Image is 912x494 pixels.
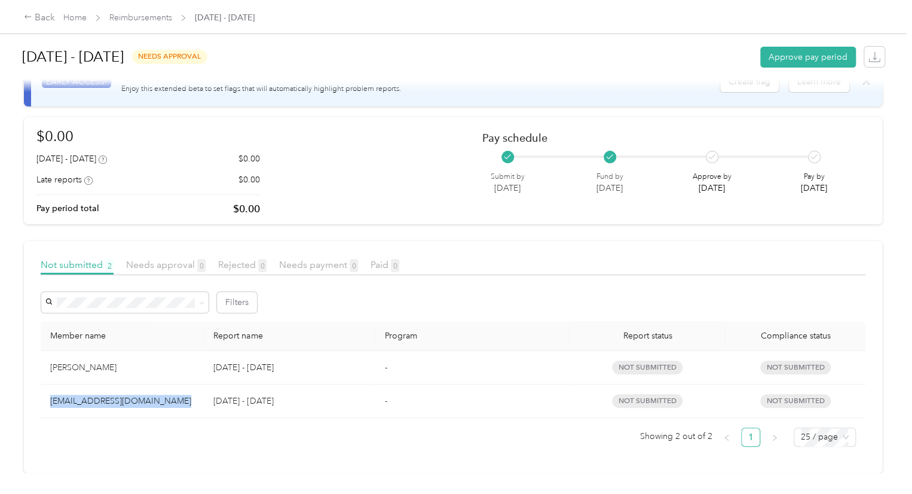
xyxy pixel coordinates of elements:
span: Compliance status [735,331,856,341]
a: Reimbursements [109,13,172,23]
p: Pay by [801,172,827,182]
span: Not submitted [760,394,831,408]
p: [DATE] [801,182,827,194]
th: Program [375,321,570,351]
h1: $0.00 [36,126,260,147]
p: [DATE] [491,182,525,194]
div: [PERSON_NAME] [50,361,194,374]
span: 0 [391,259,399,272]
p: $0.00 [238,153,260,165]
div: Member name [50,331,194,341]
p: $0.00 [233,202,260,216]
p: [DATE] - [DATE] [213,361,365,374]
span: needs approval [132,50,207,63]
p: $0.00 [238,173,260,186]
span: left [723,434,730,441]
span: 2 [105,259,114,272]
p: [DATE] - [DATE] [213,395,365,408]
li: Previous Page [717,428,736,447]
span: 25 / page [801,428,849,446]
span: Report status [579,331,715,341]
button: right [765,428,784,447]
iframe: Everlance-gr Chat Button Frame [845,427,912,494]
div: Page Size [794,428,856,447]
span: 0 [197,259,206,272]
span: Not submitted [41,259,114,270]
p: [DATE] [596,182,623,194]
div: [DATE] - [DATE] [36,153,107,165]
div: Back [24,11,55,25]
a: Home [63,13,87,23]
div: [EMAIL_ADDRESS][DOMAIN_NAME] [50,395,194,408]
p: [DATE] [693,182,732,194]
span: 0 [258,259,267,272]
span: Needs approval [126,259,206,270]
p: Fund by [596,172,623,182]
button: left [717,428,736,447]
span: Needs payment [279,259,358,270]
div: Late reports [36,173,93,186]
h1: [DATE] - [DATE] [22,42,124,71]
th: Member name [41,321,204,351]
td: - [375,351,570,385]
span: [DATE] - [DATE] [195,11,255,24]
p: Approve by [693,172,732,182]
span: not submitted [612,361,683,374]
p: Submit by [491,172,525,182]
button: Approve pay period [760,47,856,68]
button: Filters [217,292,257,313]
span: Not submitted [760,361,831,374]
p: Pay period total [36,202,99,215]
h2: Pay schedule [482,132,849,144]
span: Showing 2 out of 2 [640,428,712,446]
span: 0 [350,259,358,272]
a: 1 [742,428,760,446]
li: 1 [741,428,760,447]
span: Rejected [218,259,267,270]
span: not submitted [612,394,683,408]
th: Report name [204,321,375,351]
span: Paid [371,259,399,270]
td: - [375,385,570,418]
li: Next Page [765,428,784,447]
span: right [771,434,778,441]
